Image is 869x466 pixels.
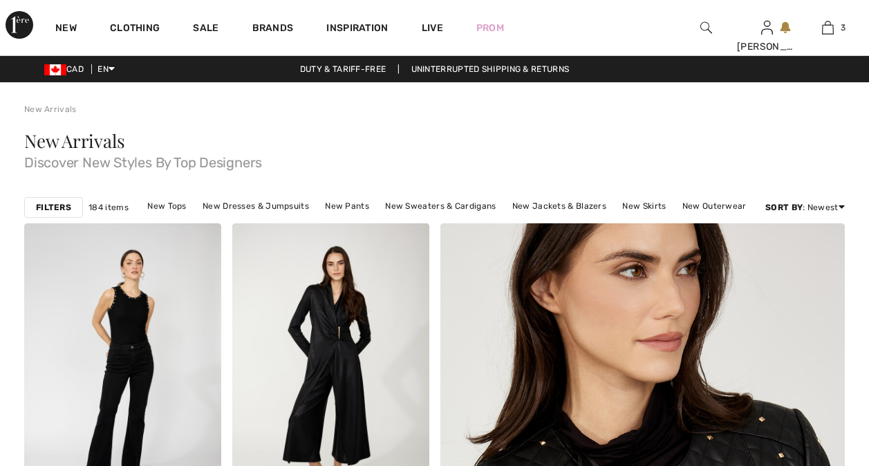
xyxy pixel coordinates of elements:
img: Canadian Dollar [44,64,66,75]
img: search the website [700,19,712,36]
img: 1ère Avenue [6,11,33,39]
a: New Arrivals [24,104,77,114]
a: Sale [193,22,218,37]
a: New Jackets & Blazers [505,197,613,215]
a: New Skirts [615,197,673,215]
a: New Pants [318,197,376,215]
img: My Info [761,19,773,36]
a: Sign In [761,21,773,34]
a: New Dresses & Jumpsuits [196,197,316,215]
span: 184 items [88,201,129,214]
a: New Tops [140,197,193,215]
a: Live [422,21,443,35]
a: Prom [476,21,504,35]
a: Clothing [110,22,160,37]
span: New Arrivals [24,129,124,153]
img: My Bag [822,19,834,36]
a: Brands [252,22,294,37]
a: 3 [798,19,857,36]
span: EN [97,64,115,74]
div: [PERSON_NAME] [737,39,796,54]
strong: Sort By [765,203,803,212]
span: CAD [44,64,89,74]
span: Discover New Styles By Top Designers [24,150,845,169]
a: New Outerwear [675,197,754,215]
a: New [55,22,77,37]
div: : Newest [765,201,845,214]
span: Inspiration [326,22,388,37]
strong: Filters [36,201,71,214]
span: 3 [841,21,845,34]
a: New Sweaters & Cardigans [378,197,503,215]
